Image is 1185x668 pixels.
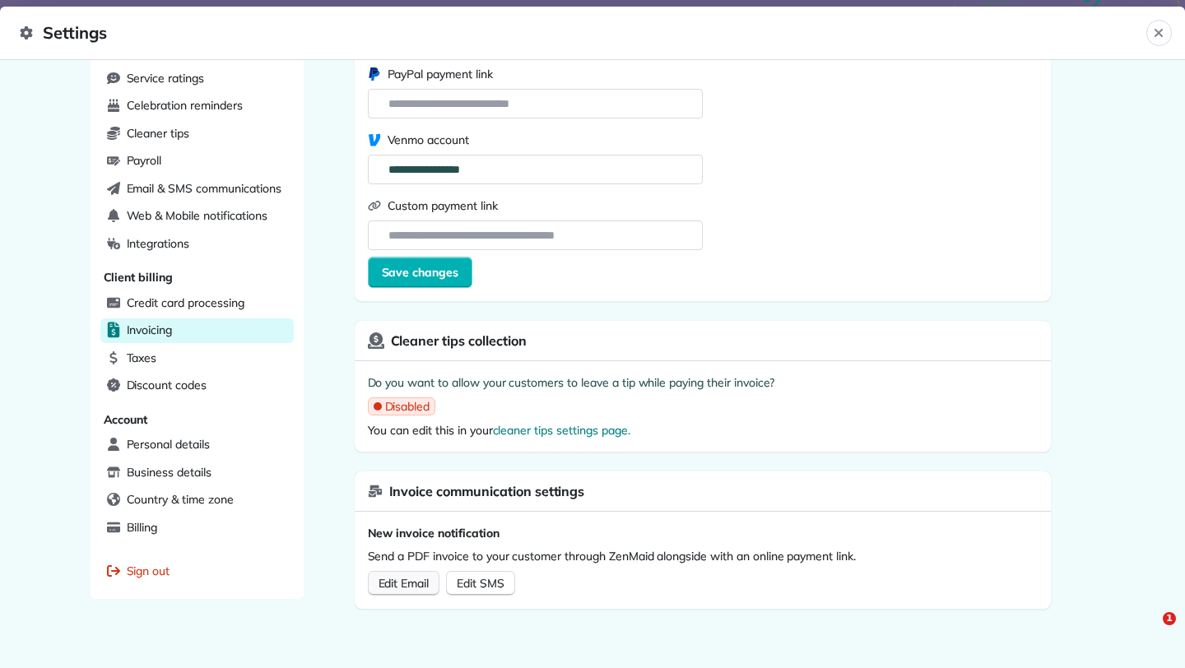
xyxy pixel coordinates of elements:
[1146,20,1172,46] button: Close
[493,423,630,438] a: cleaner tips settings page.
[127,152,162,169] span: Payroll
[127,322,173,338] span: Invoicing
[856,492,1185,607] iframe: Intercom notifications message
[127,464,211,480] span: Business details
[368,197,703,214] div: Custom payment link
[100,559,294,584] a: Sign out
[457,576,504,591] span: Edit SMS
[100,318,294,343] a: Invoicing
[127,519,158,536] span: Billing
[1163,612,1176,625] span: 1
[127,207,267,224] span: Web & Mobile notifications
[389,481,585,501] span: Invoice communication settings
[127,377,207,393] span: Discount codes
[368,66,703,82] div: PayPal payment link
[100,232,294,257] a: Integrations
[368,571,440,596] a: Edit Email
[368,132,703,148] div: Venmo account
[127,563,170,579] span: Sign out
[368,422,1038,438] span: You can edit this in your
[100,461,294,485] a: Business details
[100,516,294,540] a: Billing
[100,373,294,398] a: Discount codes
[368,525,1038,541] span: New invoice notification
[100,67,294,91] a: Service ratings
[100,346,294,371] a: Taxes
[127,436,210,452] span: Personal details
[379,576,430,591] span: Edit Email
[368,374,1038,391] p: Do you want to allow your customers to leave a tip while paying their invoice?
[100,488,294,513] a: Country & time zone
[368,257,473,288] button: Save changes
[127,350,157,366] span: Taxes
[100,122,294,146] a: Cleaner tips
[127,235,190,252] span: Integrations
[100,433,294,457] a: Personal details
[104,412,148,427] span: Account
[100,94,294,118] a: Celebration reminders
[127,97,243,114] span: Celebration reminders
[391,331,527,350] span: Cleaner tips collection
[127,295,244,311] span: Credit card processing
[1129,612,1169,652] iframe: Intercom live chat
[127,180,281,197] span: Email & SMS communications
[382,264,459,281] span: Save changes
[446,571,515,596] a: Edit SMS
[100,177,294,202] a: Email & SMS communications
[100,149,294,174] a: Payroll
[127,491,234,508] span: Country & time zone
[368,548,1038,564] span: Send a PDF invoice to your customer through ZenMaid alongside with an online payment link.
[385,398,430,415] span: Disabled
[20,20,1146,46] span: Settings
[100,291,294,316] a: Credit card processing
[100,204,294,229] a: Web & Mobile notifications
[127,125,190,141] span: Cleaner tips
[104,270,173,285] span: Client billing
[127,70,204,86] span: Service ratings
